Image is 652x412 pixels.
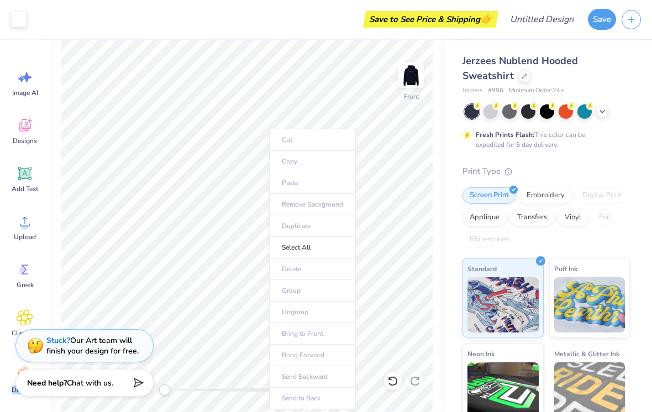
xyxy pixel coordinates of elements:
div: Accessibility label [159,384,170,395]
div: Our Art team will finish your design for free. [46,335,139,356]
div: Transfers [510,209,554,226]
div: Print Type [462,165,630,178]
div: Front [403,92,419,102]
span: Upload [14,233,36,241]
span: Puff Ink [554,263,577,274]
strong: Stuck? [46,335,70,346]
span: Minimum Order: 24 + [509,86,564,96]
div: Save to See Price & Shipping [366,11,496,28]
div: Embroidery [519,187,572,204]
div: Screen Print [462,187,516,204]
span: Chat with us. [67,378,113,388]
span: Greek [17,281,34,289]
input: Untitled Design [501,8,582,30]
li: Select All [269,237,356,258]
div: Vinyl [558,209,588,226]
span: Jerzees [462,86,482,96]
span: # 996 [488,86,503,96]
span: Designs [13,136,37,145]
img: Front [400,64,422,86]
div: Rhinestones [462,231,516,248]
div: This color can be expedited for 5 day delivery. [476,130,612,150]
strong: Need help? [27,378,67,388]
img: Standard [467,277,539,332]
span: Standard [467,263,497,274]
span: Add Text [12,184,38,193]
div: Foil [592,209,618,226]
img: Puff Ink [554,277,625,332]
span: Metallic & Glitter Ink [554,348,619,360]
span: Jerzees Nublend Hooded Sweatshirt [462,54,578,82]
span: 👉 [480,12,492,25]
strong: Fresh Prints Flash: [476,130,534,139]
div: Digital Print [575,187,629,204]
button: Save [588,9,616,30]
span: Neon Ink [467,348,495,360]
div: Applique [462,209,507,226]
span: Clipart & logos [7,329,43,346]
span: Image AI [12,88,38,97]
span: Decorate [12,385,38,394]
